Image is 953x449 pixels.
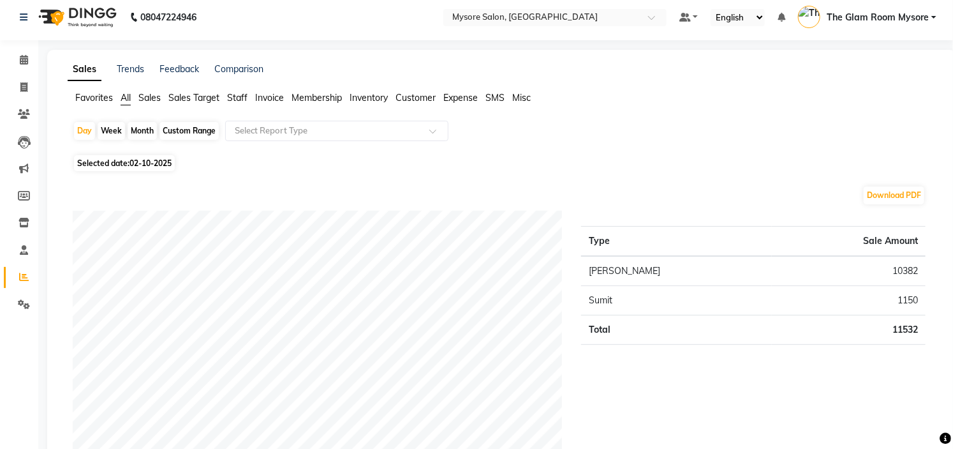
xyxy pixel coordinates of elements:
[798,6,820,28] img: The Glam Room Mysore
[138,92,161,103] span: Sales
[68,58,101,81] a: Sales
[827,11,929,24] span: The Glam Room Mysore
[581,256,771,286] td: [PERSON_NAME]
[772,316,926,345] td: 11532
[74,122,95,140] div: Day
[443,92,478,103] span: Expense
[864,186,924,204] button: Download PDF
[581,316,771,345] td: Total
[395,92,436,103] span: Customer
[512,92,531,103] span: Misc
[98,122,125,140] div: Week
[772,227,926,257] th: Sale Amount
[485,92,505,103] span: SMS
[581,286,771,316] td: Sumit
[168,92,219,103] span: Sales Target
[255,92,284,103] span: Invoice
[117,63,144,75] a: Trends
[75,92,113,103] span: Favorites
[581,227,771,257] th: Type
[159,63,199,75] a: Feedback
[772,286,926,316] td: 1150
[214,63,263,75] a: Comparison
[227,92,247,103] span: Staff
[772,256,926,286] td: 10382
[128,122,157,140] div: Month
[292,92,342,103] span: Membership
[74,155,175,171] span: Selected date:
[350,92,388,103] span: Inventory
[129,158,172,168] span: 02-10-2025
[121,92,131,103] span: All
[159,122,219,140] div: Custom Range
